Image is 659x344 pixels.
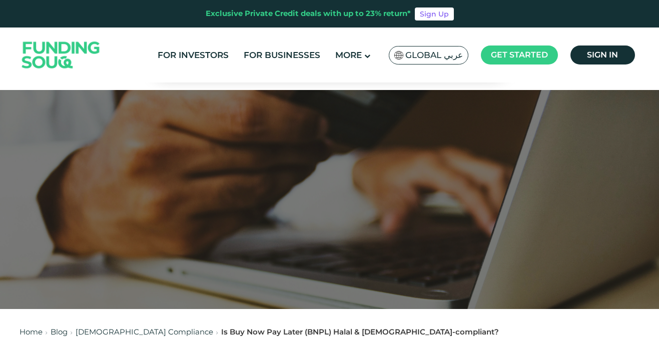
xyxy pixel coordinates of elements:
div: Exclusive Private Credit deals with up to 23% return* [206,8,411,19]
a: Sign in [570,45,635,64]
a: For Businesses [241,47,323,63]
a: [DEMOGRAPHIC_DATA] Compliance [76,327,213,336]
img: Logo [12,30,110,80]
span: Get started [491,50,548,59]
img: SA Flag [394,51,403,59]
span: Global عربي [405,49,463,61]
span: More [335,50,362,60]
a: For Investors [155,47,231,63]
a: Sign Up [415,7,454,20]
div: Is Buy Now Pay Later (BNPL) Halal & [DEMOGRAPHIC_DATA]-compliant? [221,326,499,338]
a: Blog [51,327,68,336]
a: Home [20,327,43,336]
span: Sign in [587,50,618,59]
